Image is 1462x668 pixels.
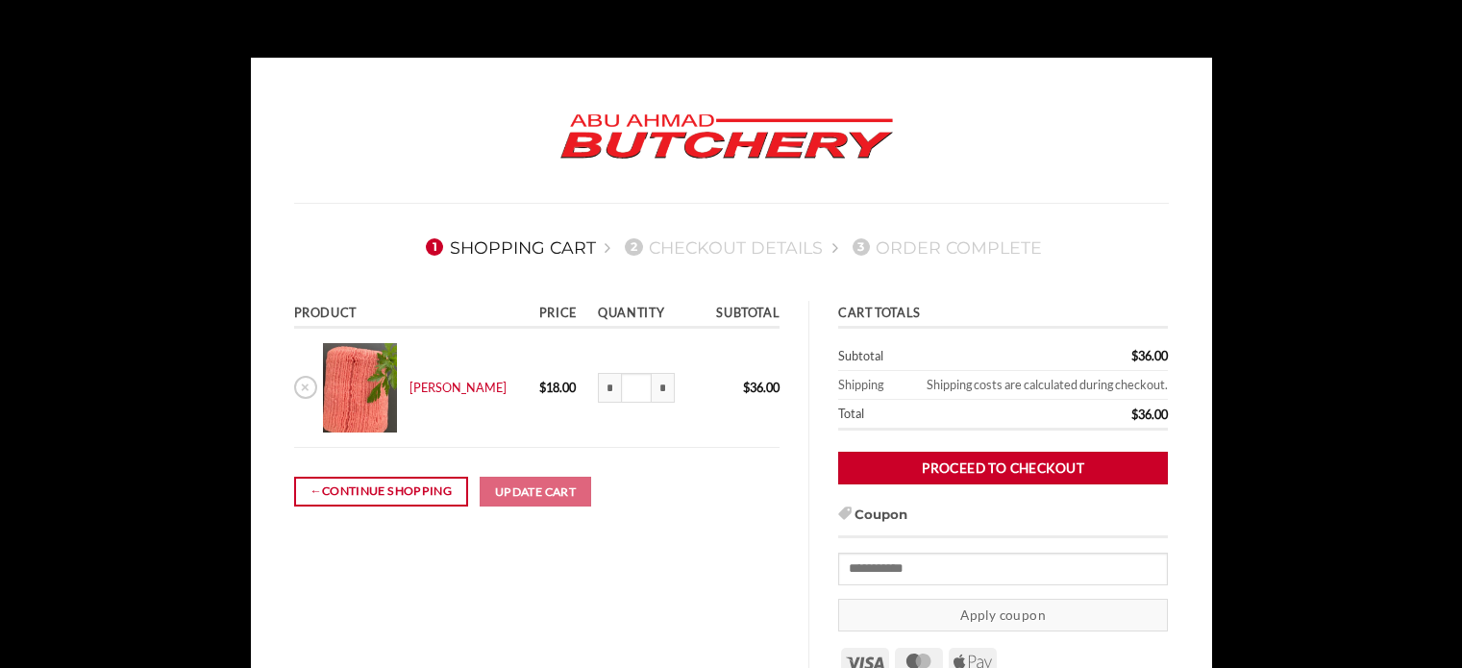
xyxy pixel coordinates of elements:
bdi: 18.00 [539,380,576,395]
input: Increase quantity of Kibbeh Mince [652,373,675,404]
button: Apply coupon [838,599,1168,632]
span: $ [539,380,546,395]
th: Shipping [838,371,895,400]
bdi: 36.00 [1131,348,1168,363]
input: Reduce quantity of Kibbeh Mince [598,373,621,404]
span: $ [1131,348,1138,363]
a: 2Checkout details [619,237,823,258]
span: 1 [426,238,443,256]
bdi: 36.00 [1131,407,1168,422]
a: Remove Kibbeh Mince from cart [294,376,317,399]
span: 2 [625,238,642,256]
span: $ [1131,407,1138,422]
h3: Coupon [838,506,1168,538]
th: Subtotal [697,301,780,329]
a: 1Shopping Cart [420,237,596,258]
bdi: 36.00 [743,380,780,395]
a: Continue shopping [294,477,468,507]
input: Product quantity [621,373,652,404]
th: Quantity [592,301,698,329]
img: Abu Ahmad Butchery [544,101,909,174]
span: $ [743,380,750,395]
th: Cart totals [838,301,1168,329]
span: ← [310,482,322,501]
button: Update cart [480,477,591,507]
img: Cart [323,343,397,433]
a: [PERSON_NAME] [409,380,507,395]
th: Subtotal [838,342,1018,371]
nav: Checkout steps [294,222,1169,272]
th: Product [294,301,533,329]
a: Proceed to checkout [838,452,1168,485]
th: Price [533,301,591,329]
th: Total [838,400,1018,431]
td: Shipping costs are calculated during checkout. [895,371,1168,400]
